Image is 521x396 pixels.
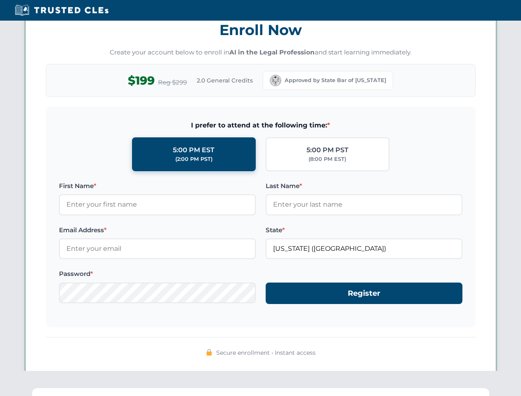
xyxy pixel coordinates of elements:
[270,75,281,86] img: California Bar
[175,155,212,163] div: (2:00 PM PST)
[46,17,476,43] h3: Enroll Now
[306,145,349,156] div: 5:00 PM PST
[229,48,315,56] strong: AI in the Legal Profession
[59,225,256,235] label: Email Address
[285,76,386,85] span: Approved by State Bar of [US_STATE]
[59,181,256,191] label: First Name
[59,238,256,259] input: Enter your email
[158,78,187,87] span: Reg $299
[216,348,316,357] span: Secure enrollment • Instant access
[59,120,462,131] span: I prefer to attend at the following time:
[266,181,462,191] label: Last Name
[266,283,462,304] button: Register
[206,349,212,356] img: 🔒
[266,225,462,235] label: State
[59,194,256,215] input: Enter your first name
[309,155,346,163] div: (8:00 PM EST)
[266,238,462,259] input: California (CA)
[173,145,215,156] div: 5:00 PM EST
[128,71,155,90] span: $199
[59,269,256,279] label: Password
[46,48,476,57] p: Create your account below to enroll in and start learning immediately.
[12,4,111,16] img: Trusted CLEs
[266,194,462,215] input: Enter your last name
[197,76,253,85] span: 2.0 General Credits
